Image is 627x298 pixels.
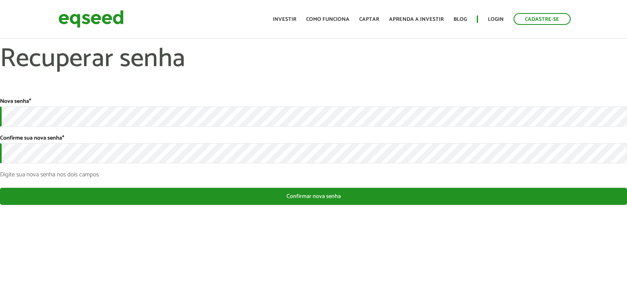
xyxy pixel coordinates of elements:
span: Este campo é obrigatório. [29,97,31,106]
a: Captar [359,17,379,22]
a: Investir [273,17,296,22]
a: Como funciona [306,17,349,22]
a: Login [488,17,504,22]
a: Blog [454,17,467,22]
img: EqSeed [58,8,124,30]
span: Este campo é obrigatório. [62,133,64,143]
a: Cadastre-se [514,13,571,25]
a: Aprenda a investir [389,17,444,22]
